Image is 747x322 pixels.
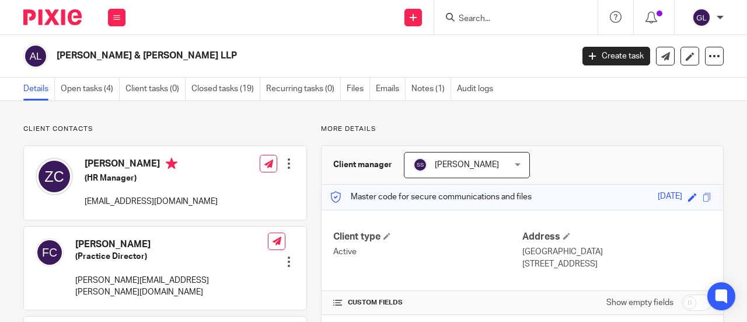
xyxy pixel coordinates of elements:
a: Closed tasks (19) [191,78,260,101]
h4: [PERSON_NAME] [85,158,218,172]
a: Files [347,78,370,101]
a: Audit logs [457,78,499,101]
label: Show empty fields [606,297,673,309]
img: svg%3E [23,44,48,68]
a: Emails [376,78,406,101]
a: Client tasks (0) [125,78,186,101]
p: Client contacts [23,124,307,134]
div: [DATE] [658,191,682,204]
a: Open tasks (4) [61,78,120,101]
a: Recurring tasks (0) [266,78,341,101]
h4: [PERSON_NAME] [75,238,268,251]
h4: Address [522,231,711,243]
img: svg%3E [36,238,64,266]
span: [PERSON_NAME] [435,161,499,169]
a: Notes (1) [411,78,451,101]
h4: CUSTOM FIELDS [333,298,522,307]
h5: (HR Manager) [85,172,218,184]
p: [GEOGRAPHIC_DATA] [522,246,711,258]
p: [PERSON_NAME][EMAIL_ADDRESS][PERSON_NAME][DOMAIN_NAME] [75,275,268,299]
a: Create task [582,47,650,65]
p: [EMAIL_ADDRESS][DOMAIN_NAME] [85,196,218,207]
p: More details [321,124,724,134]
img: svg%3E [413,158,427,172]
h3: Client manager [333,159,392,171]
a: Details [23,78,55,101]
img: svg%3E [36,158,73,195]
img: Pixie [23,9,82,25]
p: Active [333,246,522,258]
p: Master code for secure communications and files [330,191,532,203]
img: svg%3E [692,8,711,27]
h5: (Practice Director) [75,251,268,262]
h4: Client type [333,231,522,243]
h2: [PERSON_NAME] & [PERSON_NAME] LLP [57,50,463,62]
input: Search [458,14,563,25]
p: [STREET_ADDRESS] [522,258,711,270]
i: Primary [166,158,177,169]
